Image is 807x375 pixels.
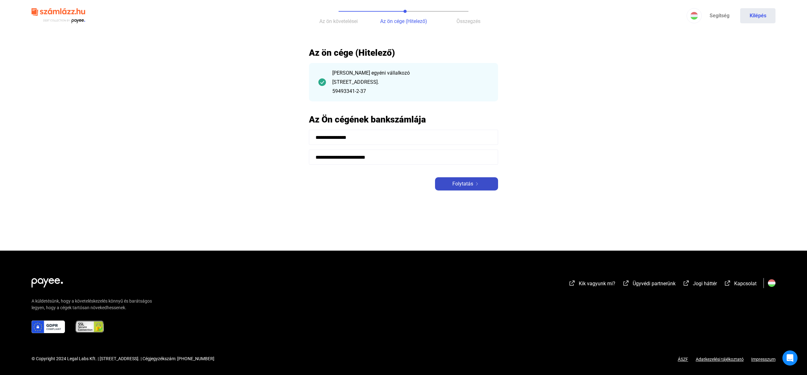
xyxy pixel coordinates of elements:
[568,281,615,287] a: external-link-whiteKik vagyunk mi?
[782,350,798,366] div: Open Intercom Messenger
[690,12,698,20] img: HU
[724,280,731,286] img: external-link-white
[435,177,498,190] button: Folytatásarrow-right-white
[319,18,358,24] span: Az ön követelései
[332,78,489,86] div: [STREET_ADDRESS].
[456,18,480,24] span: Összegzés
[309,114,498,125] h2: Az Ön cégének bankszámlája
[32,6,85,26] img: szamlazzhu-logo
[380,18,427,24] span: Az ön cége (Hitelező)
[309,47,498,58] h2: Az ön cége (Hitelező)
[688,357,751,362] a: Adatkezelési tájékoztató
[633,281,676,287] span: Ügyvédi partnerünk
[32,321,65,333] img: gdpr
[751,357,775,362] a: Impresszum
[734,281,757,287] span: Kapcsolat
[702,8,737,23] a: Segítség
[32,275,63,287] img: white-payee-white-dot.svg
[568,280,576,286] img: external-link-white
[682,280,690,286] img: external-link-white
[687,8,702,23] button: HU
[452,180,473,188] span: Folytatás
[318,78,326,86] img: checkmark-darker-green-circle
[473,182,481,185] img: arrow-right-white
[32,355,214,362] div: © Copyright 2024 Legal Labs Kft. | [STREET_ADDRESS]. | Cégjegyzékszám: [PHONE_NUMBER]
[332,88,489,95] div: 59493341-2-37
[724,281,757,287] a: external-link-whiteKapcsolat
[622,281,676,287] a: external-link-whiteÜgyvédi partnerünk
[740,8,775,23] button: Kilépés
[579,281,615,287] span: Kik vagyunk mi?
[693,281,717,287] span: Jogi háttér
[682,281,717,287] a: external-link-whiteJogi háttér
[768,279,775,287] img: HU.svg
[678,357,688,362] a: ÁSZF
[332,69,489,77] div: [PERSON_NAME] egyéni vállalkozó
[622,280,630,286] img: external-link-white
[75,321,104,333] img: ssl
